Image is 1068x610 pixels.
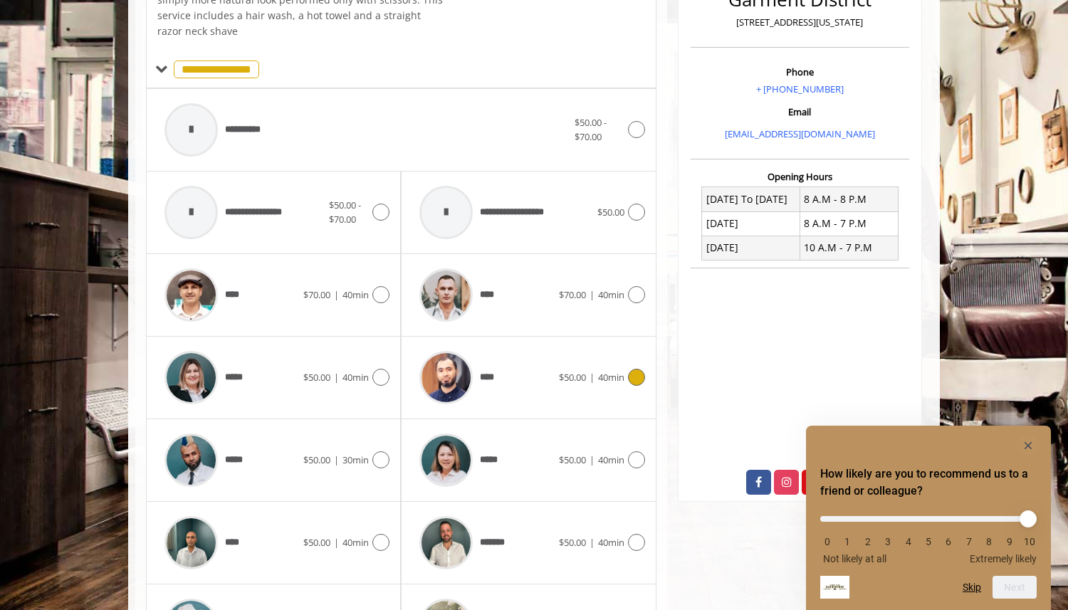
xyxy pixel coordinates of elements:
[691,172,909,182] h3: Opening Hours
[901,536,916,547] li: 4
[725,127,875,140] a: [EMAIL_ADDRESS][DOMAIN_NAME]
[702,187,800,211] td: [DATE] To [DATE]
[590,288,595,301] span: |
[559,536,586,549] span: $50.00
[598,371,624,384] span: 40min
[993,576,1037,599] button: Next question
[941,536,956,547] li: 6
[598,536,624,549] span: 40min
[881,536,895,547] li: 3
[598,453,624,466] span: 40min
[575,116,607,144] span: $50.00 - $70.00
[303,371,330,384] span: $50.00
[800,187,898,211] td: 8 A.M - 8 P.M
[823,553,886,564] span: Not likely at all
[334,371,339,384] span: |
[820,536,834,547] li: 0
[963,582,981,593] button: Skip
[694,67,906,77] h3: Phone
[962,536,976,547] li: 7
[800,236,898,260] td: 10 A.M - 7 P.M
[970,553,1037,564] span: Extremely likely
[590,536,595,549] span: |
[840,536,854,547] li: 1
[303,536,330,549] span: $50.00
[342,288,369,301] span: 40min
[342,453,369,466] span: 30min
[702,211,800,236] td: [DATE]
[329,199,361,226] span: $50.00 - $70.00
[342,536,369,549] span: 40min
[820,505,1037,564] div: How likely are you to recommend us to a friend or colleague? Select an option from 0 to 10, with ...
[590,371,595,384] span: |
[694,15,906,30] p: [STREET_ADDRESS][US_STATE]
[702,236,800,260] td: [DATE]
[1002,536,1017,547] li: 9
[334,536,339,549] span: |
[694,107,906,117] h3: Email
[559,288,586,301] span: $70.00
[756,83,844,95] a: + [PHONE_NUMBER]
[598,288,624,301] span: 40min
[820,437,1037,599] div: How likely are you to recommend us to a friend or colleague? Select an option from 0 to 10, with ...
[597,206,624,219] span: $50.00
[1022,536,1037,547] li: 10
[342,371,369,384] span: 40min
[800,211,898,236] td: 8 A.M - 7 P.M
[861,536,875,547] li: 2
[303,288,330,301] span: $70.00
[1020,437,1037,454] button: Hide survey
[334,453,339,466] span: |
[559,371,586,384] span: $50.00
[982,536,996,547] li: 8
[303,453,330,466] span: $50.00
[334,288,339,301] span: |
[820,466,1037,500] h2: How likely are you to recommend us to a friend or colleague? Select an option from 0 to 10, with ...
[921,536,936,547] li: 5
[590,453,595,466] span: |
[559,453,586,466] span: $50.00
